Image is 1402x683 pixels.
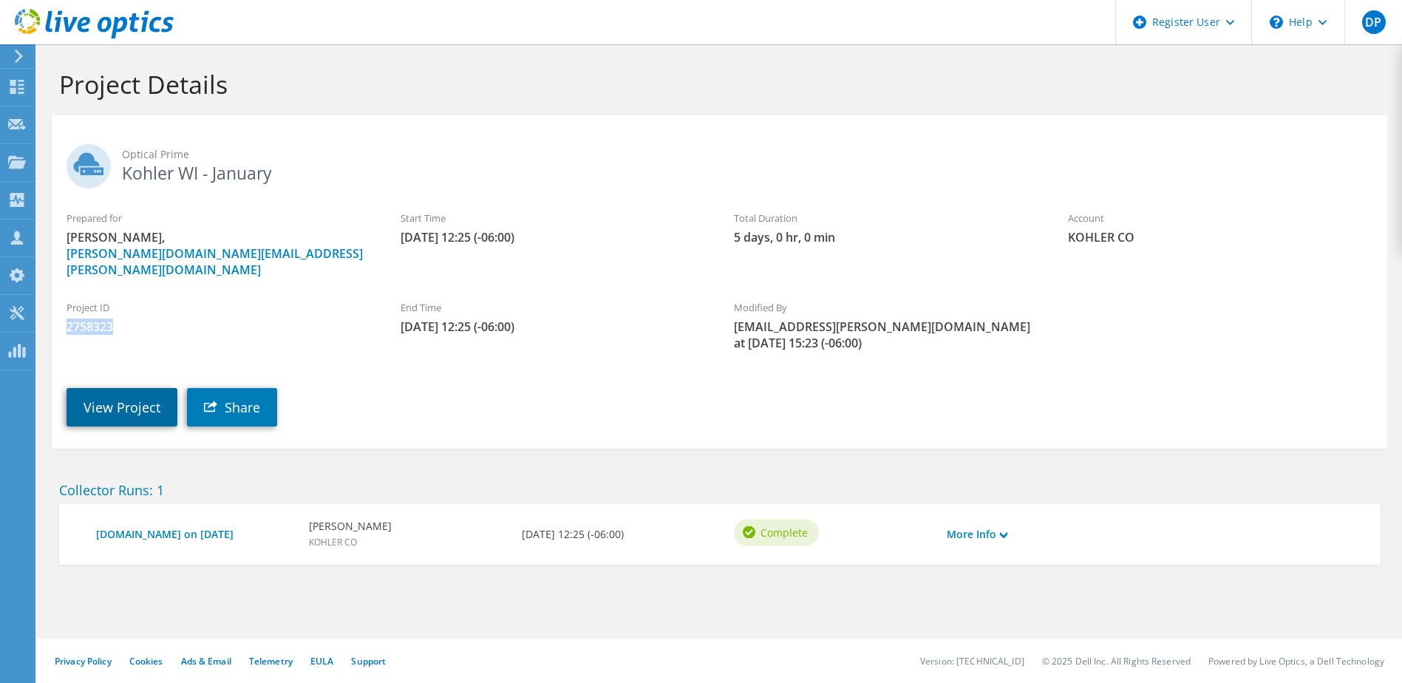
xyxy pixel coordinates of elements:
[96,526,294,543] a: [DOMAIN_NAME] on [DATE]
[1042,655,1191,667] li: © 2025 Dell Inc. All Rights Reserved
[59,482,1380,498] h2: Collector Runs: 1
[67,245,363,278] a: [PERSON_NAME][DOMAIN_NAME][EMAIL_ADDRESS][PERSON_NAME][DOMAIN_NAME]
[401,319,705,335] span: [DATE] 12:25 (-06:00)
[55,655,112,667] a: Privacy Policy
[734,211,1038,225] label: Total Duration
[734,319,1038,351] span: [EMAIL_ADDRESS][PERSON_NAME][DOMAIN_NAME] at [DATE] 15:23 (-06:00)
[734,300,1038,315] label: Modified By
[401,229,705,245] span: [DATE] 12:25 (-06:00)
[67,211,371,225] label: Prepared for
[401,300,705,315] label: End Time
[309,536,357,548] span: KOHLER CO
[67,319,371,335] span: 2758323
[67,300,371,315] label: Project ID
[401,211,705,225] label: Start Time
[351,655,386,667] a: Support
[1208,655,1384,667] li: Powered by Live Optics, a Dell Technology
[122,146,1372,163] span: Optical Prime
[67,388,177,427] a: View Project
[1362,10,1386,34] span: DP
[249,655,293,667] a: Telemetry
[59,69,1372,100] h1: Project Details
[1270,16,1283,29] svg: \n
[309,518,392,534] b: [PERSON_NAME]
[760,524,808,540] span: Complete
[1068,229,1372,245] span: KOHLER CO
[920,655,1024,667] li: Version: [TECHNICAL_ID]
[67,144,1372,181] h2: Kohler WI - January
[1068,211,1372,225] label: Account
[310,655,333,667] a: EULA
[129,655,163,667] a: Cookies
[522,526,624,543] b: [DATE] 12:25 (-06:00)
[67,229,371,278] span: [PERSON_NAME],
[187,388,277,427] a: Share
[181,655,231,667] a: Ads & Email
[734,229,1038,245] span: 5 days, 0 hr, 0 min
[947,526,1007,543] a: More Info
